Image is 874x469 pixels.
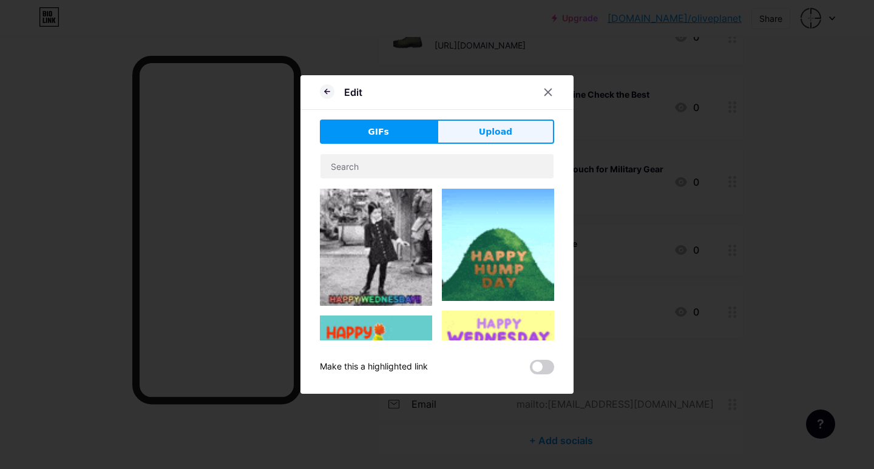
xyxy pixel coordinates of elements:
span: GIFs [368,126,389,138]
img: Gihpy [442,311,554,423]
div: Make this a highlighted link [320,360,428,374]
button: Upload [437,120,554,144]
div: Edit [344,85,362,100]
img: Gihpy [442,189,554,301]
img: Gihpy [320,315,432,428]
button: GIFs [320,120,437,144]
input: Search [320,154,554,178]
img: Gihpy [320,189,432,306]
span: Upload [479,126,512,138]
